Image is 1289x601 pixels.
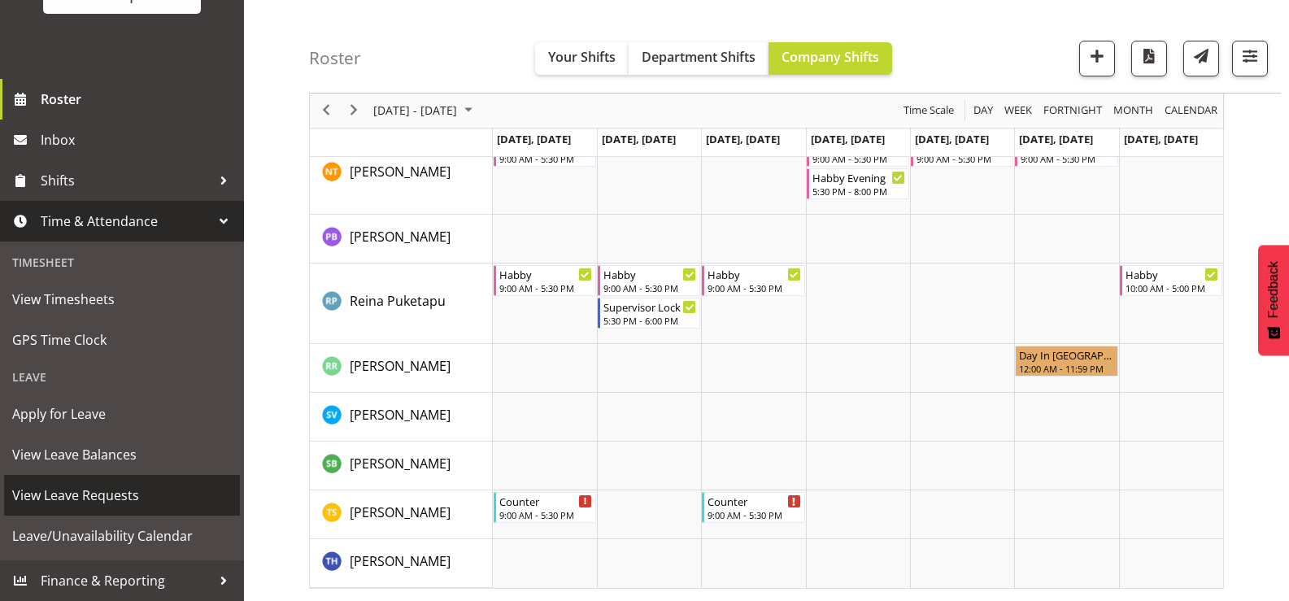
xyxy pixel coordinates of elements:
a: [PERSON_NAME] [350,227,451,246]
button: August 2025 [371,101,480,121]
span: [DATE] - [DATE] [372,101,459,121]
div: Habby Evening [812,169,905,185]
div: Habby [603,266,696,282]
span: [PERSON_NAME] [350,455,451,473]
td: Sasha Vandervalk resource [310,393,493,442]
span: Apply for Leave [12,402,232,426]
td: Peter Bunn resource [310,215,493,263]
span: Leave/Unavailability Calendar [12,524,232,548]
button: Previous [316,101,337,121]
div: Reina Puketapu"s event - Habby Begin From Sunday, August 31, 2025 at 10:00:00 AM GMT+12:00 Ends A... [1120,265,1222,296]
div: 9:00 AM - 5:30 PM [917,152,1009,165]
span: [PERSON_NAME] [350,503,451,521]
div: 9:00 AM - 5:30 PM [603,281,696,294]
span: GPS Time Clock [12,328,232,352]
span: Week [1003,101,1034,121]
div: Tamara Straker"s event - Counter Begin From Wednesday, August 27, 2025 at 9:00:00 AM GMT+12:00 En... [702,492,804,523]
span: Month [1112,101,1155,121]
button: Feedback - Show survey [1258,245,1289,355]
span: View Leave Requests [12,483,232,507]
a: Reina Puketapu [350,291,446,311]
div: Ruth Robertson-Taylor"s event - Day In Lieu Begin From Saturday, August 30, 2025 at 12:00:00 AM G... [1015,346,1117,377]
div: Timesheet [4,246,240,279]
div: 9:00 AM - 5:30 PM [499,281,592,294]
div: Nicole Thomson"s event - Habby Evening Begin From Thursday, August 28, 2025 at 5:30:00 PM GMT+12:... [807,168,909,199]
span: Roster [41,87,236,111]
span: Finance & Reporting [41,568,211,593]
div: Reina Puketapu"s event - Habby Begin From Monday, August 25, 2025 at 9:00:00 AM GMT+12:00 Ends At... [494,265,596,296]
td: Nicole Thomson resource [310,134,493,215]
div: Reina Puketapu"s event - Habby Begin From Wednesday, August 27, 2025 at 9:00:00 AM GMT+12:00 Ends... [702,265,804,296]
div: previous period [312,94,340,128]
a: [PERSON_NAME] [350,405,451,425]
button: Filter Shifts [1232,41,1268,76]
button: Timeline Week [1002,101,1035,121]
span: View Leave Balances [12,442,232,467]
div: Tamara Straker"s event - Counter Begin From Monday, August 25, 2025 at 9:00:00 AM GMT+12:00 Ends ... [494,492,596,523]
span: [DATE], [DATE] [915,132,989,146]
div: 5:30 PM - 6:00 PM [603,314,696,327]
div: 9:00 AM - 5:30 PM [499,152,592,165]
td: Ruth Robertson-Taylor resource [310,344,493,393]
a: GPS Time Clock [4,320,240,360]
div: 9:00 AM - 5:30 PM [812,152,905,165]
div: August 25 - 31, 2025 [368,94,482,128]
span: calendar [1163,101,1219,121]
span: [PERSON_NAME] [350,228,451,246]
a: Apply for Leave [4,394,240,434]
td: Stephanie Burdan resource [310,442,493,490]
span: Shifts [41,168,211,193]
span: [PERSON_NAME] [350,406,451,424]
td: Tamara Straker resource [310,490,493,539]
div: 9:00 AM - 5:30 PM [499,508,592,521]
button: Download a PDF of the roster according to the set date range. [1131,41,1167,76]
div: Habby [708,266,800,282]
h4: Roster [309,49,361,68]
div: next period [340,94,368,128]
div: Day In [GEOGRAPHIC_DATA] [1019,346,1113,363]
button: Next [343,101,365,121]
button: Add a new shift [1079,41,1115,76]
a: View Timesheets [4,279,240,320]
span: Reina Puketapu [350,292,446,310]
button: Department Shifts [629,42,769,75]
span: Day [972,101,995,121]
td: Reina Puketapu resource [310,263,493,344]
div: 9:00 AM - 5:30 PM [1021,152,1113,165]
div: 5:30 PM - 8:00 PM [812,185,905,198]
span: Department Shifts [642,48,756,66]
a: [PERSON_NAME] [350,551,451,571]
span: [DATE], [DATE] [1124,132,1198,146]
span: View Timesheets [12,287,232,311]
span: [DATE], [DATE] [497,132,571,146]
div: 12:00 AM - 11:59 PM [1019,362,1113,375]
div: Counter [708,493,800,509]
div: Reina Puketapu"s event - Supervisor Lock Up Begin From Tuesday, August 26, 2025 at 5:30:00 PM GMT... [598,298,700,329]
span: [PERSON_NAME] [350,163,451,181]
a: View Leave Requests [4,475,240,516]
a: [PERSON_NAME] [350,162,451,181]
span: Time & Attendance [41,209,211,233]
div: Reina Puketapu"s event - Habby Begin From Tuesday, August 26, 2025 at 9:00:00 AM GMT+12:00 Ends A... [598,265,700,296]
a: Leave/Unavailability Calendar [4,516,240,556]
button: Month [1162,101,1221,121]
span: Inbox [41,128,236,152]
span: [DATE], [DATE] [602,132,676,146]
button: Send a list of all shifts for the selected filtered period to all rostered employees. [1183,41,1219,76]
button: Fortnight [1041,101,1105,121]
a: [PERSON_NAME] [350,356,451,376]
a: [PERSON_NAME] [350,454,451,473]
div: Counter [499,493,592,509]
a: [PERSON_NAME] [350,503,451,522]
span: [DATE], [DATE] [1019,132,1093,146]
div: 10:00 AM - 5:00 PM [1126,281,1218,294]
div: 9:00 AM - 5:30 PM [708,508,800,521]
td: Teresa Hawkins resource [310,539,493,588]
div: Habby [499,266,592,282]
button: Time Scale [901,101,957,121]
div: Supervisor Lock Up [603,298,696,315]
div: Habby [1126,266,1218,282]
span: Fortnight [1042,101,1104,121]
button: Company Shifts [769,42,892,75]
span: Time Scale [902,101,956,121]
